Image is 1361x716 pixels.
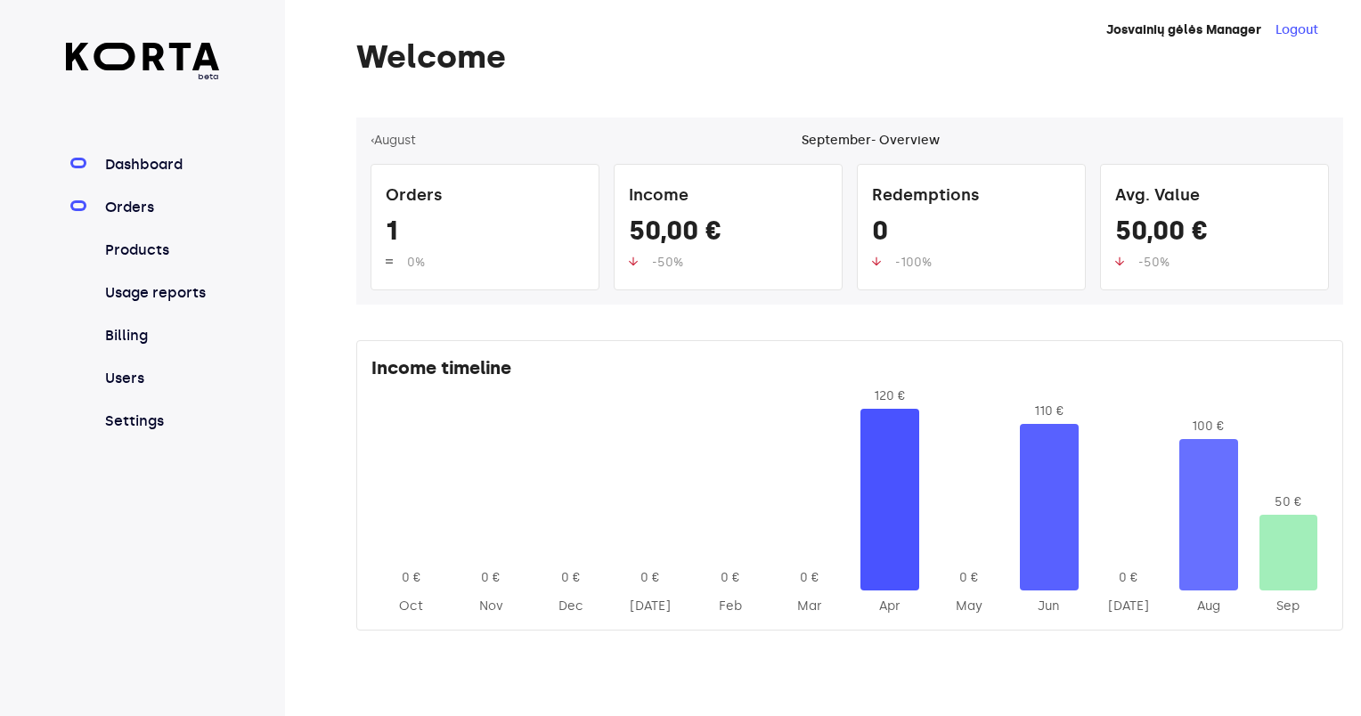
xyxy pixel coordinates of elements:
img: Korta [66,43,220,70]
div: 2024-Dec [542,598,600,615]
strong: Josvainių gėlės Manager [1106,22,1261,37]
a: Orders [102,197,220,218]
div: 2025-Sep [1259,598,1318,615]
div: 2025-Mar [781,598,840,615]
img: up [386,256,393,266]
button: ‹August [371,132,416,150]
span: beta [66,70,220,83]
button: Logout [1275,21,1318,39]
div: Income timeline [371,355,1328,387]
div: 2025-Feb [701,598,760,615]
div: Avg. Value [1115,179,1314,215]
div: 0 € [781,569,840,587]
img: up [1115,256,1124,266]
div: Income [629,179,827,215]
span: -100% [895,255,932,270]
div: 0 € [462,569,521,587]
span: -50% [1138,255,1169,270]
div: 1 [386,215,584,254]
div: 2025-Apr [860,598,919,615]
a: beta [66,43,220,83]
div: 2024-Oct [382,598,441,615]
div: 0 € [382,569,441,587]
div: 0 € [941,569,999,587]
a: Usage reports [102,282,220,304]
a: Users [102,368,220,389]
div: 2025-May [941,598,999,615]
div: 2025-Aug [1179,598,1238,615]
div: 2025-Jul [1100,598,1159,615]
img: up [872,256,881,266]
span: -50% [652,255,683,270]
div: Orders [386,179,584,215]
div: 50 € [1259,493,1318,511]
a: Settings [102,411,220,432]
div: 2025-Jun [1020,598,1079,615]
a: Billing [102,325,220,346]
a: Dashboard [102,154,220,175]
div: 50,00 € [629,215,827,254]
div: 0 € [622,569,680,587]
a: Products [102,240,220,261]
div: 50,00 € [1115,215,1314,254]
div: 0 € [1100,569,1159,587]
div: 0 [872,215,1071,254]
div: 0 € [701,569,760,587]
div: 100 € [1179,418,1238,435]
div: 110 € [1020,403,1079,420]
div: 120 € [860,387,919,405]
div: 2025-Jan [622,598,680,615]
div: Redemptions [872,179,1071,215]
div: September - Overview [802,132,940,150]
span: 0% [407,255,425,270]
div: 0 € [542,569,600,587]
div: 2024-Nov [462,598,521,615]
img: up [629,256,638,266]
h1: Welcome [356,39,1343,75]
